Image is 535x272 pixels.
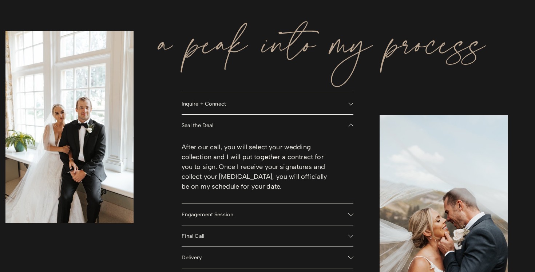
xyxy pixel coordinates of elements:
span: Seal the Deal [182,122,349,129]
button: Final Call [182,225,354,247]
h3: a peak into my process [159,16,486,79]
button: Delivery [182,247,354,268]
div: Seal the Deal [182,136,354,204]
button: Inquire + Connect [182,93,354,114]
span: Delivery [182,254,349,261]
p: After our call, you will select your wedding collection and I will put together a contract for yo... [182,142,337,192]
span: Final Call [182,233,349,239]
span: Inquire + Connect [182,100,349,107]
span: Engagement Session [182,211,349,218]
button: Engagement Session [182,204,354,225]
button: Seal the Deal [182,115,354,136]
